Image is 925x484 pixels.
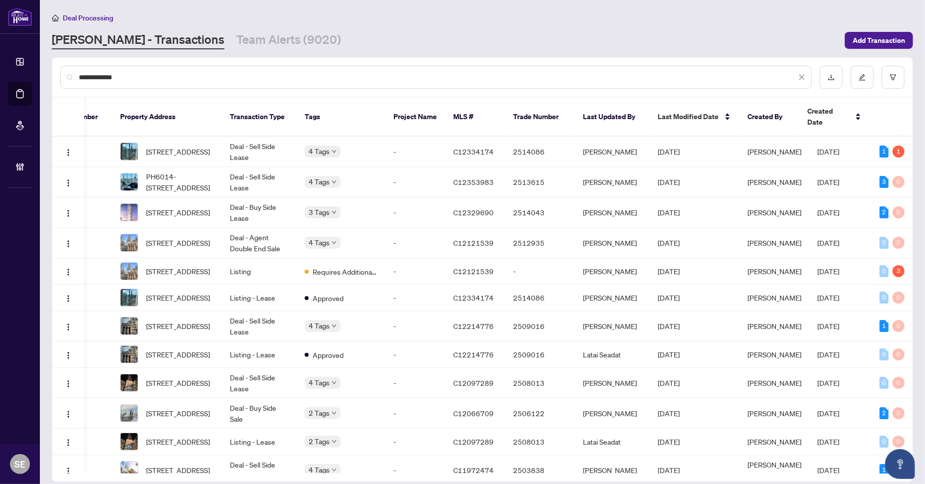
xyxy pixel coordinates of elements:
span: [DATE] [658,147,680,156]
img: Logo [64,410,72,418]
div: 0 [893,237,905,249]
span: down [332,439,337,444]
td: 2509016 [505,311,575,341]
button: download [820,66,843,89]
span: C12121539 [453,238,494,247]
td: - [385,341,445,368]
span: [PERSON_NAME] [747,409,801,418]
span: down [332,240,337,245]
a: [PERSON_NAME] - Transactions [52,31,224,49]
span: down [332,380,337,385]
td: 2508013 [505,429,575,455]
td: - [385,368,445,398]
span: [DATE] [658,437,680,446]
td: - [385,228,445,258]
span: PH6014-[STREET_ADDRESS] [146,171,214,193]
button: Logo [60,375,76,391]
div: 0 [893,320,905,332]
span: [DATE] [817,238,839,247]
td: Latai Seadat [575,429,650,455]
span: [PERSON_NAME] [747,238,801,247]
th: Tags [297,98,385,137]
td: - [385,285,445,311]
td: [PERSON_NAME] [575,285,650,311]
span: 4 Tags [309,320,330,331]
img: thumbnail-img [121,289,138,306]
button: Add Transaction [845,32,913,49]
button: Logo [60,434,76,450]
span: C12121539 [453,267,494,276]
div: 1 [893,146,905,158]
td: - [385,167,445,197]
button: Open asap [885,449,915,479]
img: Logo [64,149,72,157]
span: [DATE] [817,409,839,418]
th: Created Date [799,98,869,137]
th: Property Address [112,98,222,137]
span: C12214776 [453,350,494,359]
th: Project Name [385,98,445,137]
th: Transaction Type [222,98,297,137]
span: [PERSON_NAME] [747,378,801,387]
span: [DATE] [658,177,680,186]
span: [PERSON_NAME] [747,293,801,302]
td: Deal - Sell Side Lease [222,137,297,167]
span: [PERSON_NAME] [747,322,801,330]
img: Logo [64,439,72,447]
span: [DATE] [658,322,680,330]
td: Deal - Sell Side Lease [222,368,297,398]
span: [DATE] [817,437,839,446]
td: [PERSON_NAME] [575,311,650,341]
span: [PERSON_NAME] [747,267,801,276]
button: Logo [60,174,76,190]
img: Logo [64,380,72,388]
span: close [798,74,805,81]
span: down [332,411,337,416]
a: Team Alerts (9020) [236,31,341,49]
span: 2 Tags [309,407,330,419]
td: Listing - Lease [222,429,297,455]
span: 4 Tags [309,146,330,157]
img: Logo [64,295,72,303]
img: thumbnail-img [121,433,138,450]
span: [DATE] [817,350,839,359]
span: [DATE] [658,466,680,475]
th: Last Updated By [575,98,650,137]
span: C12066709 [453,409,494,418]
td: Deal - Buy Side Sale [222,398,297,429]
div: 0 [880,436,889,448]
div: 0 [880,292,889,304]
th: Last Modified Date [650,98,740,137]
span: [DATE] [658,293,680,302]
td: - [385,429,445,455]
button: edit [851,66,874,89]
span: [DATE] [817,378,839,387]
span: [STREET_ADDRESS] [146,146,210,157]
td: [PERSON_NAME] [575,398,650,429]
div: 0 [880,265,889,277]
button: Logo [60,346,76,362]
td: 2514043 [505,197,575,228]
td: Listing - Lease [222,285,297,311]
span: [DATE] [817,293,839,302]
span: [STREET_ADDRESS] [146,436,210,447]
span: [STREET_ADDRESS] [146,321,210,331]
img: thumbnail-img [121,405,138,422]
span: [DATE] [658,409,680,418]
div: 0 [893,348,905,360]
td: 2514086 [505,137,575,167]
span: [PERSON_NAME] [747,147,801,156]
span: [DATE] [658,208,680,217]
span: [STREET_ADDRESS] [146,349,210,360]
button: filter [882,66,905,89]
span: down [332,179,337,184]
button: Logo [60,235,76,251]
div: 0 [893,176,905,188]
span: down [332,323,337,328]
span: [DATE] [817,322,839,330]
span: [STREET_ADDRESS] [146,207,210,218]
span: filter [890,74,897,81]
span: edit [859,74,866,81]
img: thumbnail-img [121,318,138,334]
span: Add Transaction [853,32,905,48]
